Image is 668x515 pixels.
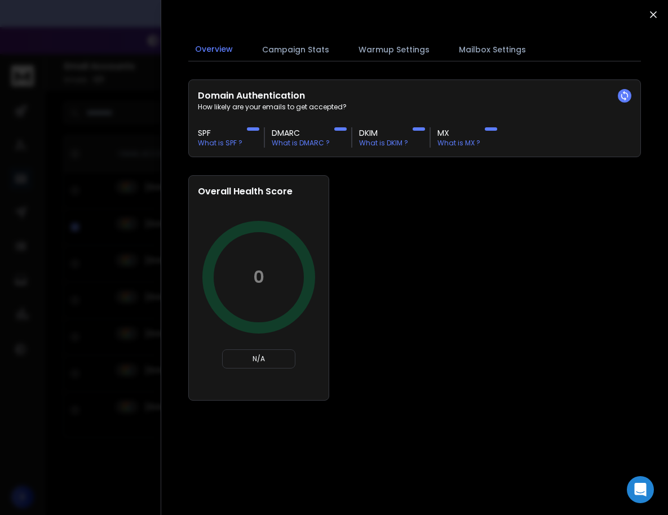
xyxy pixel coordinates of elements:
[627,476,654,503] div: Open Intercom Messenger
[437,127,480,139] h3: MX
[359,139,408,148] p: What is DKIM ?
[437,139,480,148] p: What is MX ?
[359,127,408,139] h3: DKIM
[198,185,320,198] h2: Overall Health Score
[452,37,533,62] button: Mailbox Settings
[272,127,330,139] h3: DMARC
[198,127,242,139] h3: SPF
[198,89,631,103] h2: Domain Authentication
[188,37,240,63] button: Overview
[198,103,631,112] p: How likely are your emails to get accepted?
[198,139,242,148] p: What is SPF ?
[272,139,330,148] p: What is DMARC ?
[255,37,336,62] button: Campaign Stats
[352,37,436,62] button: Warmup Settings
[253,267,264,287] p: 0
[227,354,290,363] p: N/A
